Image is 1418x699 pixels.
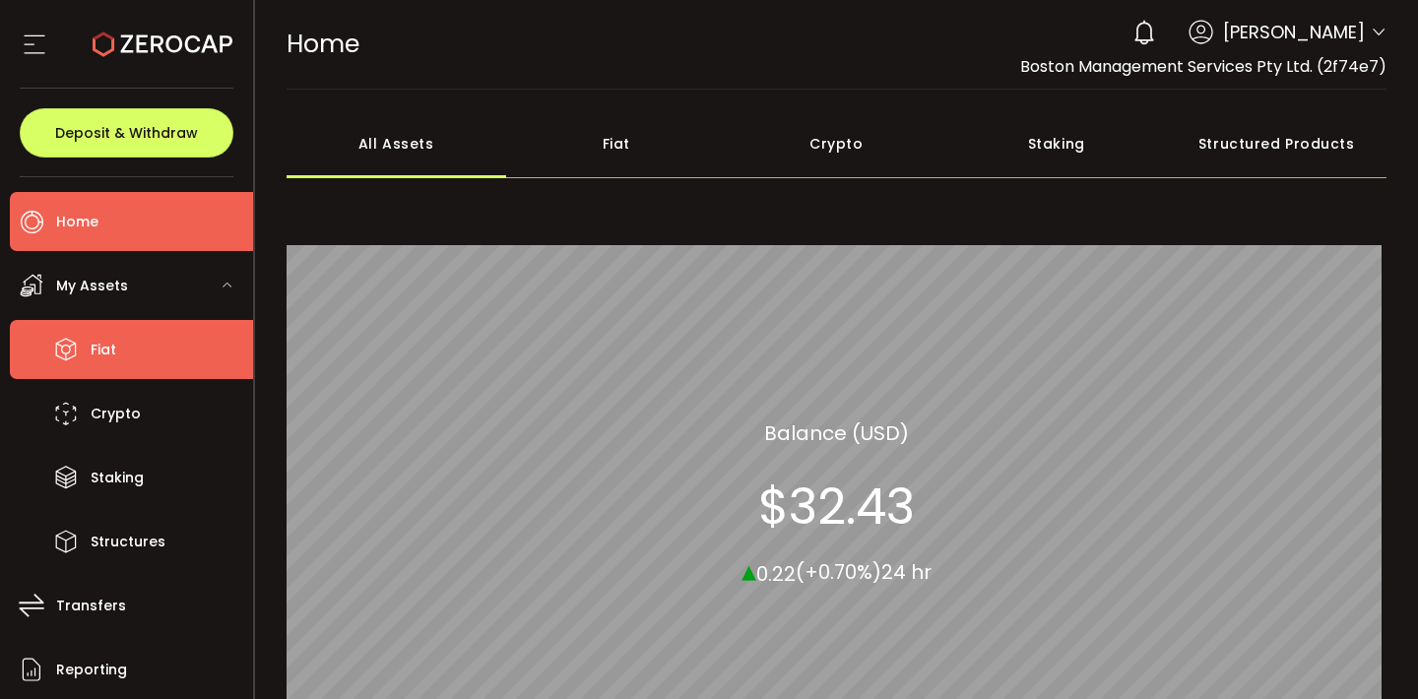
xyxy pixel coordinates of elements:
[287,109,507,178] div: All Assets
[758,477,915,536] section: $32.43
[55,126,198,140] span: Deposit & Withdraw
[56,208,98,236] span: Home
[56,656,127,684] span: Reporting
[946,109,1167,178] div: Staking
[287,27,359,61] span: Home
[764,417,909,447] section: Balance (USD)
[91,528,165,556] span: Structures
[56,272,128,300] span: My Assets
[20,108,233,158] button: Deposit & Withdraw
[91,336,116,364] span: Fiat
[727,109,947,178] div: Crypto
[56,592,126,620] span: Transfers
[506,109,727,178] div: Fiat
[756,559,796,587] span: 0.22
[1167,109,1387,178] div: Structured Products
[91,464,144,492] span: Staking
[91,400,141,428] span: Crypto
[796,558,881,586] span: (+0.70%)
[1223,19,1365,45] span: [PERSON_NAME]
[1320,604,1418,699] iframe: Chat Widget
[741,548,756,591] span: ▴
[881,558,932,586] span: 24 hr
[1020,55,1386,78] span: Boston Management Services Pty Ltd. (2f74e7)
